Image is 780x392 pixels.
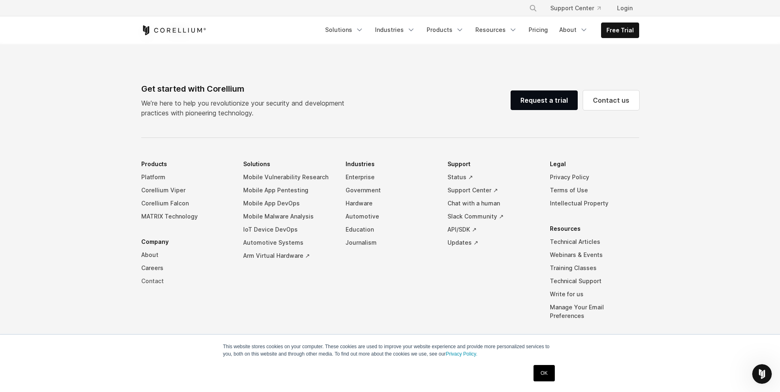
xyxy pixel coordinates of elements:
a: Platform [141,171,231,184]
a: Journalism [346,236,435,249]
button: Search [526,1,540,16]
a: Products [422,23,469,37]
a: Updates ↗ [448,236,537,249]
p: We’re here to help you revolutionize your security and development practices with pioneering tech... [141,98,351,118]
a: Automotive Systems [243,236,332,249]
a: Solutions [320,23,369,37]
a: Education [346,223,435,236]
a: API/SDK ↗ [448,223,537,236]
p: This website stores cookies on your computer. These cookies are used to improve your website expe... [223,343,557,358]
a: Contact [141,275,231,288]
a: Resources [470,23,522,37]
a: Mobile Malware Analysis [243,210,332,223]
a: Support Center ↗ [448,184,537,197]
a: Request a trial [511,90,578,110]
a: Slack Community ↗ [448,210,537,223]
a: Enterprise [346,171,435,184]
a: Hardware [346,197,435,210]
a: Privacy Policy [550,171,639,184]
a: Government [346,184,435,197]
a: Support Center [544,1,607,16]
a: Corellium Viper [141,184,231,197]
a: Mobile Vulnerability Research [243,171,332,184]
a: About [141,248,231,261]
a: Mobile App DevOps [243,197,332,210]
a: OK [534,365,554,381]
div: Navigation Menu [320,23,639,38]
a: Corellium Home [141,25,206,35]
a: Careers [141,261,231,275]
a: Pricing [524,23,553,37]
a: Privacy Policy. [446,351,477,357]
a: Login [610,1,639,16]
a: Arm Virtual Hardware ↗ [243,249,332,262]
div: Navigation Menu [519,1,639,16]
a: Terms of Use [550,184,639,197]
a: Automotive [346,210,435,223]
a: Manage Your Email Preferences [550,301,639,322]
a: Industries [370,23,420,37]
iframe: Intercom live chat [752,364,772,384]
a: Corellium Falcon [141,197,231,210]
div: Get started with Corellium [141,83,351,95]
a: Write for us [550,288,639,301]
div: Navigation Menu [141,158,639,335]
a: Mobile App Pentesting [243,184,332,197]
a: Free Trial [601,23,639,38]
a: Status ↗ [448,171,537,184]
a: Training Classes [550,261,639,275]
a: Technical Support [550,275,639,288]
a: About [554,23,593,37]
a: Chat with a human [448,197,537,210]
a: Intellectual Property [550,197,639,210]
a: Webinars & Events [550,248,639,261]
a: IoT Device DevOps [243,223,332,236]
a: MATRIX Technology [141,210,231,223]
a: Contact us [583,90,639,110]
a: Technical Articles [550,235,639,248]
